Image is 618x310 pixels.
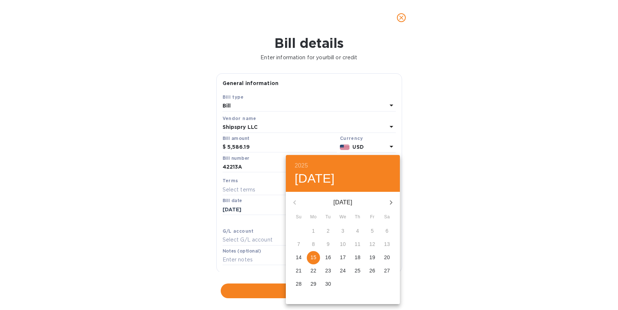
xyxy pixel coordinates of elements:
[322,278,335,291] button: 30
[322,214,335,221] span: Tu
[325,267,331,274] p: 23
[355,267,360,274] p: 25
[296,280,302,288] p: 28
[325,254,331,261] p: 16
[351,251,364,264] button: 18
[295,161,308,171] button: 2025
[322,264,335,278] button: 23
[384,267,390,274] p: 27
[292,214,305,221] span: Su
[369,267,375,274] p: 26
[369,254,375,261] p: 19
[307,264,320,278] button: 22
[292,251,305,264] button: 14
[340,267,346,274] p: 24
[307,278,320,291] button: 29
[336,214,349,221] span: We
[340,254,346,261] p: 17
[303,198,382,207] p: [DATE]
[296,254,302,261] p: 14
[384,254,390,261] p: 20
[296,267,302,274] p: 21
[380,251,394,264] button: 20
[380,264,394,278] button: 27
[336,251,349,264] button: 17
[322,251,335,264] button: 16
[351,214,364,221] span: Th
[355,254,360,261] p: 18
[295,171,335,186] button: [DATE]
[366,251,379,264] button: 19
[366,214,379,221] span: Fr
[380,214,394,221] span: Sa
[292,264,305,278] button: 21
[307,214,320,221] span: Mo
[325,280,331,288] p: 30
[351,264,364,278] button: 25
[366,264,379,278] button: 26
[310,267,316,274] p: 22
[292,278,305,291] button: 28
[310,280,316,288] p: 29
[310,254,316,261] p: 15
[307,251,320,264] button: 15
[336,264,349,278] button: 24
